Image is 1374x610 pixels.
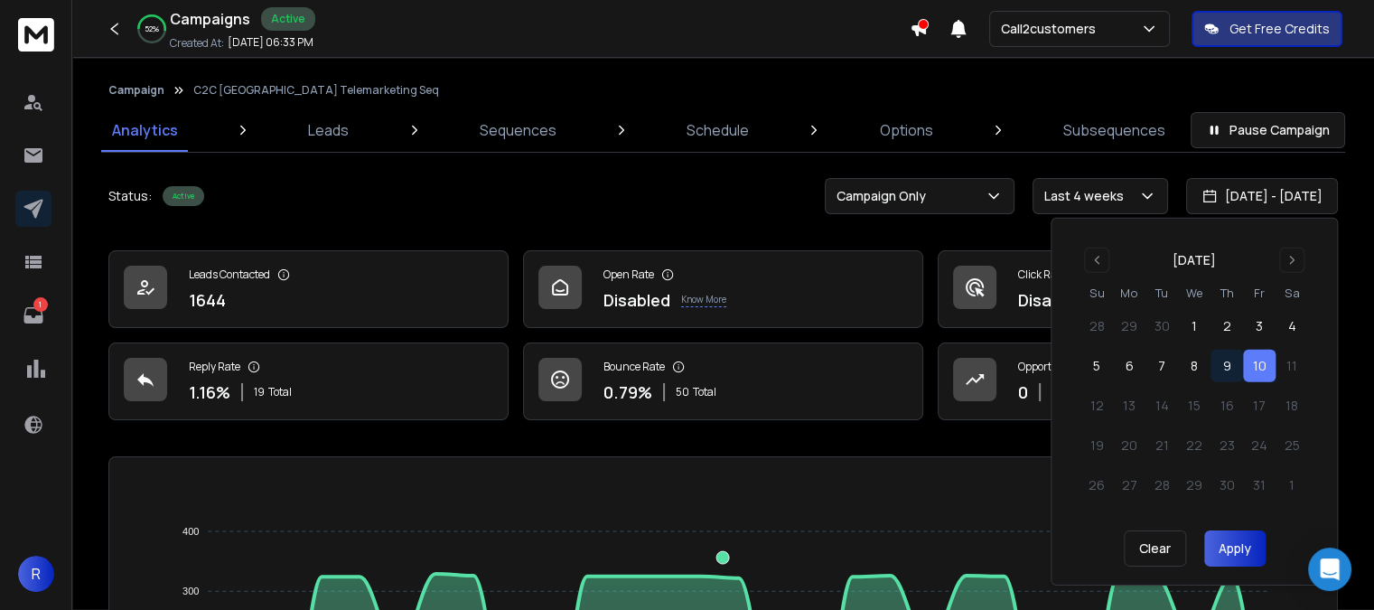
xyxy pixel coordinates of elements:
p: 1644 [189,287,226,313]
button: 8 [1178,350,1210,382]
button: Go to next month [1279,248,1304,273]
div: Active [261,7,315,31]
a: Options [869,108,944,152]
th: Tuesday [1145,284,1178,303]
th: Monday [1113,284,1145,303]
th: Wednesday [1178,284,1210,303]
a: Leads Contacted1644 [108,250,509,328]
p: Last 4 weeks [1044,187,1131,205]
span: 50 [676,385,689,399]
button: R [18,556,54,592]
p: [DATE] 06:33 PM [228,35,313,50]
button: 10 [1243,350,1276,382]
button: 2 [1210,310,1243,343]
p: Disabled [1018,287,1085,313]
p: Opportunities [1018,360,1086,374]
p: Leads Contacted [189,267,270,282]
a: Leads [297,108,360,152]
p: Status: [108,187,152,205]
button: Campaign [108,83,164,98]
a: Analytics [101,108,189,152]
a: Subsequences [1052,108,1176,152]
button: Clear [1124,530,1186,567]
div: Active [163,186,204,206]
a: Schedule [676,108,760,152]
a: Bounce Rate0.79%50Total [523,343,923,420]
th: Saturday [1276,284,1308,303]
p: 0 [1018,380,1028,405]
p: Know More [681,293,726,307]
button: 30 [1145,310,1178,343]
span: Total [268,385,292,399]
tspan: 300 [182,586,199,596]
p: Bounce Rate [603,360,665,374]
p: Open Rate [603,267,654,282]
a: Reply Rate1.16%19Total [108,343,509,420]
a: Sequences [469,108,567,152]
tspan: 400 [182,526,199,537]
p: Click Rate [1018,267,1066,282]
div: Open Intercom Messenger [1308,548,1351,591]
th: Thursday [1210,284,1243,303]
p: Call2customers [1001,20,1103,38]
button: 5 [1080,350,1113,382]
button: 6 [1113,350,1145,382]
p: Reply Rate [189,360,240,374]
button: 28 [1080,310,1113,343]
button: Apply [1204,530,1266,567]
button: Pause Campaign [1191,112,1345,148]
p: Options [880,119,933,141]
p: Sequences [480,119,556,141]
p: Subsequences [1063,119,1165,141]
button: 29 [1113,310,1145,343]
button: 4 [1276,310,1308,343]
button: 1 [1178,310,1210,343]
p: Campaign Only [837,187,933,205]
button: 3 [1243,310,1276,343]
p: Created At: [170,36,224,51]
p: 1.16 % [189,380,230,405]
div: [DATE] [1173,251,1216,269]
a: Opportunities0$0 [938,343,1338,420]
p: C2C [GEOGRAPHIC_DATA] Telemarketing Seq [193,83,439,98]
span: 19 [254,385,265,399]
th: Friday [1243,284,1276,303]
button: [DATE] - [DATE] [1186,178,1338,214]
p: 52 % [145,23,159,34]
button: Go to previous month [1084,248,1109,273]
a: 1 [15,297,51,333]
th: Sunday [1080,284,1113,303]
button: Get Free Credits [1192,11,1342,47]
p: 0.79 % [603,380,652,405]
a: Open RateDisabledKnow More [523,250,923,328]
p: Disabled [603,287,670,313]
button: 9 [1210,350,1243,382]
p: Get Free Credits [1229,20,1330,38]
p: Leads [308,119,349,141]
span: Total [693,385,716,399]
p: Schedule [687,119,749,141]
button: 7 [1145,350,1178,382]
h1: Campaigns [170,8,250,30]
p: 1 [33,297,48,312]
p: Analytics [112,119,178,141]
a: Click RateDisabledKnow More [938,250,1338,328]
